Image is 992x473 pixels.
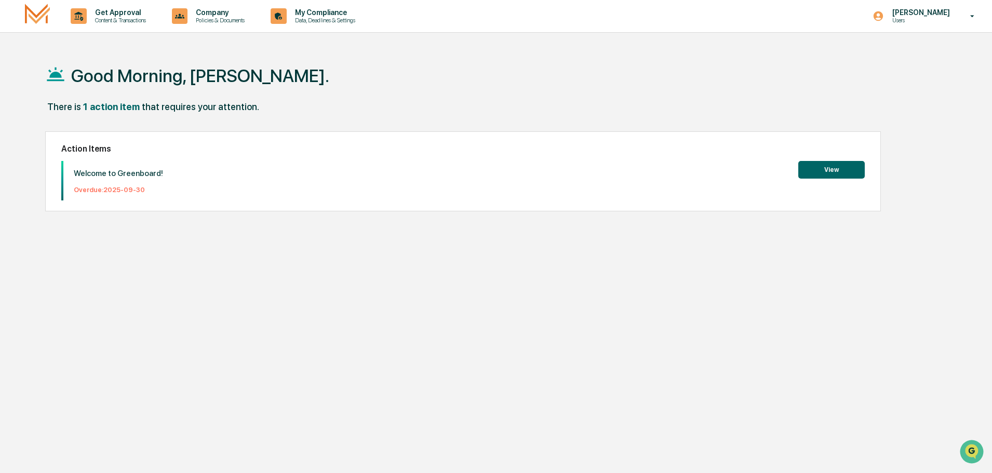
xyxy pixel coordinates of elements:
[6,127,71,145] a: 🖐️Preclearance
[6,146,70,165] a: 🔎Data Lookup
[35,79,170,90] div: Start new chat
[21,131,67,141] span: Preclearance
[73,175,126,184] a: Powered byPylon
[47,101,81,112] div: There is
[103,176,126,184] span: Pylon
[10,79,29,98] img: 1746055101610-c473b297-6a78-478c-a979-82029cc54cd1
[884,8,955,17] p: [PERSON_NAME]
[10,152,19,160] div: 🔎
[287,8,360,17] p: My Compliance
[61,144,865,154] h2: Action Items
[75,132,84,140] div: 🗄️
[287,17,360,24] p: Data, Deadlines & Settings
[87,17,151,24] p: Content & Transactions
[10,22,189,38] p: How can we help?
[177,83,189,95] button: Start new chat
[884,17,955,24] p: Users
[71,127,133,145] a: 🗄️Attestations
[35,90,131,98] div: We're available if you need us!
[142,101,259,112] div: that requires your attention.
[21,151,65,161] span: Data Lookup
[798,161,865,179] button: View
[10,132,19,140] div: 🖐️
[187,8,250,17] p: Company
[74,169,163,178] p: Welcome to Greenboard!
[74,186,163,194] p: Overdue: 2025-09-30
[86,131,129,141] span: Attestations
[187,17,250,24] p: Policies & Documents
[798,164,865,174] a: View
[83,101,140,112] div: 1 action item
[25,4,50,28] img: logo
[959,439,987,467] iframe: Open customer support
[71,65,329,86] h1: Good Morning, [PERSON_NAME].
[87,8,151,17] p: Get Approval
